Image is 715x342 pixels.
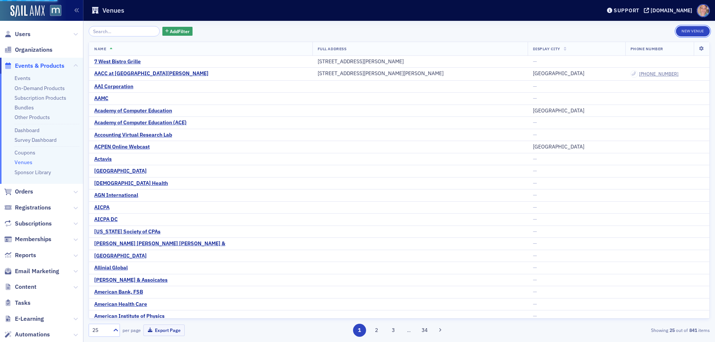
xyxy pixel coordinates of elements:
span: — [533,204,537,211]
div: 25 [92,326,109,334]
a: Content [4,283,36,291]
button: 1 [353,324,366,337]
span: Profile [697,4,710,17]
span: Add Filter [170,28,190,35]
a: Orders [4,188,33,196]
a: Registrations [4,204,51,212]
a: American Bank, FSB [94,289,143,295]
a: Automations [4,330,50,339]
a: [PERSON_NAME] & Assoicates [94,277,168,284]
span: — [533,83,537,90]
span: — [533,131,537,138]
a: Users [4,30,31,38]
button: 34 [418,324,431,337]
span: Reports [15,251,36,259]
span: E-Learning [15,315,44,323]
a: Subscriptions [4,220,52,228]
a: On-Demand Products [15,85,65,92]
a: Events [15,75,31,81]
a: Actavis [94,156,112,163]
a: Allinial Global [94,265,128,271]
span: — [533,58,537,65]
span: — [533,216,537,223]
span: — [533,252,537,259]
span: … [404,327,414,333]
a: Tasks [4,299,31,307]
a: AICPA [94,204,109,211]
div: 7 West Bistro Grille [94,58,141,65]
div: [GEOGRAPHIC_DATA] [533,70,620,77]
span: — [533,95,537,102]
span: — [533,240,537,247]
a: Memberships [4,235,51,243]
span: Events & Products [15,62,64,70]
a: View Homepage [45,5,61,17]
a: [GEOGRAPHIC_DATA] [94,168,147,175]
div: [DOMAIN_NAME] [651,7,692,14]
span: Registrations [15,204,51,212]
a: [DEMOGRAPHIC_DATA] Health [94,180,168,187]
div: [STREET_ADDRESS][PERSON_NAME][PERSON_NAME] [318,70,522,77]
div: Showing out of items [508,327,710,333]
a: [PERSON_NAME] [PERSON_NAME] [PERSON_NAME] & [94,240,225,247]
img: SailAMX [10,5,45,17]
a: Accounting Virtual Research Lab [94,132,172,138]
a: Bundles [15,104,34,111]
h1: Venues [102,6,124,15]
button: New Venue [676,26,710,36]
span: — [533,156,537,162]
button: AddFilter [162,27,193,36]
div: [STREET_ADDRESS][PERSON_NAME] [318,58,522,65]
span: Full Address [318,46,346,51]
img: SailAMX [50,5,61,16]
div: AGN International [94,192,138,199]
a: [US_STATE] Society of CPAs [94,228,161,235]
a: Reports [4,251,36,259]
span: Tasks [15,299,31,307]
div: Support [614,7,639,14]
div: Academy of Computer Education (ACE) [94,119,187,126]
a: [PHONE_NUMBER] [639,71,679,77]
span: — [533,264,537,271]
a: AACC at [GEOGRAPHIC_DATA][PERSON_NAME] [94,70,209,77]
span: Organizations [15,46,53,54]
input: Search… [89,26,160,36]
span: Phone Number [630,46,663,51]
div: [GEOGRAPHIC_DATA] [533,108,620,114]
span: Memberships [15,235,51,243]
a: ACPEN Online Webcast [94,144,150,150]
a: Dashboard [15,127,39,134]
a: Venues [15,159,32,166]
span: Automations [15,330,50,339]
a: AICPA DC [94,216,118,223]
a: E-Learning [4,315,44,323]
a: American Institute of Physics [94,313,165,320]
span: Users [15,30,31,38]
span: Email Marketing [15,267,59,275]
button: [DOMAIN_NAME] [644,8,695,13]
a: [GEOGRAPHIC_DATA] [94,253,147,259]
span: Subscriptions [15,220,52,228]
button: 2 [370,324,383,337]
span: Display City [533,46,560,51]
a: AAMC [94,95,108,102]
a: Events & Products [4,62,64,70]
a: New Venue [676,27,710,34]
a: AAI Corporation [94,83,133,90]
span: — [533,228,537,235]
strong: 25 [668,327,676,333]
label: per page [123,327,141,333]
